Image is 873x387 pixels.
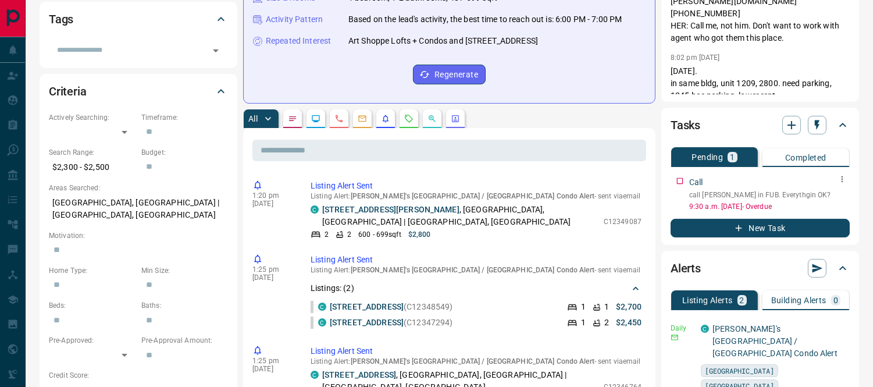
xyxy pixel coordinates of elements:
p: [GEOGRAPHIC_DATA], [GEOGRAPHIC_DATA] | [GEOGRAPHIC_DATA], [GEOGRAPHIC_DATA] [49,193,228,225]
span: [PERSON_NAME]'s [GEOGRAPHIC_DATA] / [GEOGRAPHIC_DATA] Condo Alert [351,266,594,274]
p: Search Range: [49,147,136,158]
p: 9:30 a.m. [DATE] - Overdue [689,201,850,212]
div: condos.ca [318,318,326,326]
p: Listing Alerts [682,296,733,304]
p: Min Size: [141,265,228,276]
p: 2 [325,229,329,240]
a: [STREET_ADDRESS][PERSON_NAME] [322,205,459,214]
p: 1 [581,301,586,313]
svg: Notes [288,114,297,123]
p: Pre-Approval Amount: [141,335,228,346]
span: [GEOGRAPHIC_DATA] [705,365,774,377]
h2: Tags [49,10,73,29]
a: [STREET_ADDRESS] [322,370,396,379]
p: Budget: [141,147,228,158]
p: Listing Alert Sent [311,180,642,192]
button: New Task [671,219,850,237]
p: Beds: [49,300,136,311]
a: [PERSON_NAME]'s [GEOGRAPHIC_DATA] / [GEOGRAPHIC_DATA] Condo Alert [712,324,838,358]
p: Listing Alert Sent [311,345,642,357]
p: 2 [740,296,744,304]
svg: Calls [334,114,344,123]
p: [DATE]. in same bldg, unit 1209, 2800. need parking, 1245 has parking. lower rent. she works he w... [671,65,850,200]
p: 2 [604,317,609,329]
h2: Criteria [49,82,87,101]
p: 0 [833,296,838,304]
p: Timeframe: [141,112,228,123]
p: Listing Alert : - sent via email [311,192,642,200]
p: All [248,115,258,123]
p: Pending [692,153,723,161]
p: Areas Searched: [49,183,228,193]
svg: Requests [404,114,414,123]
span: [PERSON_NAME]'s [GEOGRAPHIC_DATA] / [GEOGRAPHIC_DATA] Condo Alert [351,192,594,200]
svg: Agent Actions [451,114,460,123]
p: (C12347294) [330,317,453,329]
p: Listing Alert : - sent via email [311,357,642,365]
p: $2,700 [616,301,642,313]
p: 2 [347,229,351,240]
p: Completed [785,154,826,162]
p: [DATE] [252,365,293,373]
p: (C12348549) [330,301,453,313]
svg: Listing Alerts [381,114,390,123]
p: Call [689,176,703,189]
div: condos.ca [318,303,326,311]
p: 8:02 pm [DATE] [671,54,720,62]
p: Listings: ( 2 ) [311,282,354,294]
p: $2,800 [408,229,431,240]
p: Daily [671,323,694,333]
p: Based on the lead's activity, the best time to reach out is: 6:00 PM - 7:00 PM [348,13,622,26]
p: 1 [604,301,609,313]
svg: Opportunities [427,114,437,123]
p: 1:20 pm [252,191,293,200]
div: Alerts [671,254,850,282]
p: $2,450 [616,317,642,329]
div: condos.ca [311,371,319,379]
p: Credit Score: [49,370,228,381]
p: C12349087 [604,216,642,227]
div: Tags [49,5,228,33]
p: , [GEOGRAPHIC_DATA], [GEOGRAPHIC_DATA] | [GEOGRAPHIC_DATA], [GEOGRAPHIC_DATA] [322,204,598,228]
p: Listing Alert : - sent via email [311,266,642,274]
p: Home Type: [49,265,136,276]
span: [PERSON_NAME]'s [GEOGRAPHIC_DATA] / [GEOGRAPHIC_DATA] Condo Alert [351,357,594,365]
p: Actively Searching: [49,112,136,123]
p: 1:25 pm [252,357,293,365]
p: Pre-Approved: [49,335,136,346]
p: 1 [730,153,735,161]
p: [DATE] [252,200,293,208]
p: Baths: [141,300,228,311]
div: Listings: (2) [311,278,642,299]
p: [DATE] [252,274,293,282]
div: Criteria [49,77,228,105]
p: Art Shoppe Lofts + Condos and [STREET_ADDRESS] [348,35,538,47]
p: Repeated Interest [266,35,331,47]
p: $2,300 - $2,500 [49,158,136,177]
svg: Email [671,333,679,342]
p: call [PERSON_NAME] in FUB. Everythgin OK? [689,190,850,200]
h2: Tasks [671,116,700,134]
p: Motivation: [49,230,228,241]
p: 600 - 699 sqft [358,229,401,240]
p: Building Alerts [771,296,826,304]
a: [STREET_ADDRESS] [330,302,404,311]
button: Open [208,42,224,59]
a: [STREET_ADDRESS] [330,318,404,327]
button: Regenerate [413,65,486,84]
p: Activity Pattern [266,13,323,26]
svg: Lead Browsing Activity [311,114,320,123]
div: condos.ca [311,205,319,214]
h2: Alerts [671,259,701,278]
svg: Emails [358,114,367,123]
p: 1 [581,317,586,329]
div: Tasks [671,111,850,139]
div: condos.ca [701,325,709,333]
p: 1:25 pm [252,265,293,274]
p: Listing Alert Sent [311,254,642,266]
